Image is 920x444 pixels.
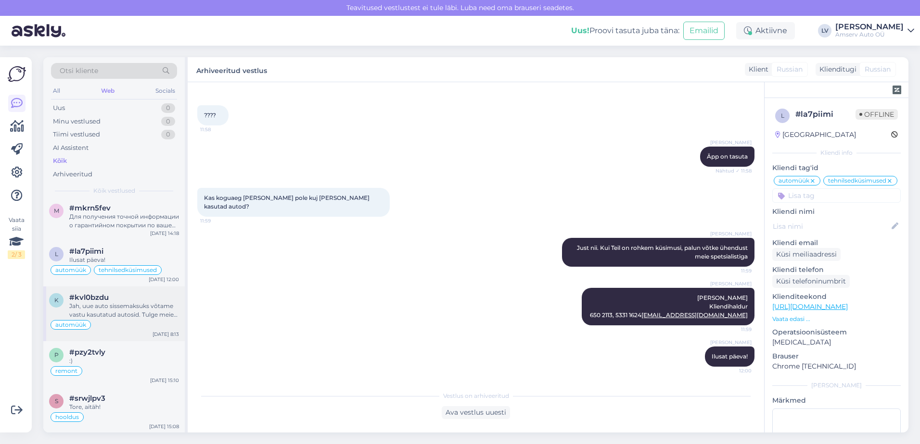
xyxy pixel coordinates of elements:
[775,130,856,140] div: [GEOGRAPHIC_DATA]
[153,85,177,97] div: Socials
[69,204,111,212] span: #mkrn5fev
[53,130,100,139] div: Tiimi vestlused
[772,238,901,248] p: Kliendi email
[69,256,179,264] div: Ilusat päeva!
[442,406,510,419] div: Ava vestlus uuesti
[716,367,752,374] span: 12:00
[51,85,62,97] div: All
[772,351,901,361] p: Brauser
[8,65,26,83] img: Askly Logo
[69,212,179,230] div: Для получения точной информации о гарантийном покрытии по вашей машине, пожалуйста, свяжитесь с н...
[53,103,65,113] div: Uus
[60,66,98,76] span: Otsi kliente
[835,23,904,31] div: [PERSON_NAME]
[149,423,179,430] div: [DATE] 15:08
[69,293,109,302] span: #kvl0bzdu
[716,326,752,333] span: 11:59
[69,348,105,357] span: #pzy2tvly
[69,302,179,319] div: Jah, uue auto sissemaksuks võtame vastu kasutatud autosid. Tulge meie esindusse endale sobival aj...
[772,395,901,406] p: Märkmed
[818,24,831,37] div: LV
[69,394,105,403] span: #srwjlpv3
[571,25,679,37] div: Proovi tasuta juba täna:
[772,381,901,390] div: [PERSON_NAME]
[772,315,901,323] p: Vaata edasi ...
[200,217,236,224] span: 11:59
[865,64,891,74] span: Russian
[710,139,752,146] span: [PERSON_NAME]
[161,117,175,126] div: 0
[53,117,101,126] div: Minu vestlused
[55,414,79,420] span: hooldus
[196,63,267,76] label: Arhiveeritud vestlus
[150,377,179,384] div: [DATE] 15:10
[55,322,86,328] span: automüük
[53,156,67,166] div: Kõik
[99,267,157,273] span: tehnilsedküsimused
[772,302,848,311] a: [URL][DOMAIN_NAME]
[779,178,809,184] span: automüük
[200,126,236,133] span: 11:58
[772,148,901,157] div: Kliendi info
[8,216,25,259] div: Vaata siia
[773,221,890,232] input: Lisa nimi
[781,112,784,119] span: l
[772,163,901,173] p: Kliendi tag'id
[828,178,886,184] span: tehnilsedküsimused
[795,109,856,120] div: # la7piimi
[93,186,135,195] span: Kõik vestlused
[772,327,901,337] p: Operatsioonisüsteem
[707,153,748,160] span: Äpp on tasuta
[69,357,179,365] div: :)
[772,248,841,261] div: Küsi meiliaadressi
[54,207,59,214] span: m
[772,275,850,288] div: Küsi telefoninumbrit
[893,86,901,94] img: zendesk
[54,351,59,358] span: p
[716,267,752,274] span: 11:59
[571,26,589,35] b: Uus!
[53,170,92,179] div: Arhiveeritud
[204,111,216,119] span: ????
[712,353,748,360] span: Ilusat päeva!
[772,361,901,371] p: Chrome [TECHNICAL_ID]
[777,64,803,74] span: Russian
[710,339,752,346] span: [PERSON_NAME]
[99,85,116,97] div: Web
[150,230,179,237] div: [DATE] 14:18
[443,392,509,400] span: Vestlus on arhiveeritud
[683,22,725,40] button: Emailid
[55,397,58,405] span: s
[55,250,58,258] span: l
[772,265,901,275] p: Kliendi telefon
[55,368,77,374] span: remont
[55,267,86,273] span: automüük
[772,188,901,203] input: Lisa tag
[772,337,901,347] p: [MEDICAL_DATA]
[835,31,904,38] div: Amserv Auto OÜ
[641,311,748,319] a: [EMAIL_ADDRESS][DOMAIN_NAME]
[710,280,752,287] span: [PERSON_NAME]
[8,250,25,259] div: 2 / 3
[710,230,752,237] span: [PERSON_NAME]
[149,276,179,283] div: [DATE] 12:00
[204,194,371,210] span: Kas koguaeg [PERSON_NAME] pole kuj [PERSON_NAME] kasutad autod?
[69,247,103,256] span: #la7piimi
[856,109,898,120] span: Offline
[69,403,179,411] div: Tore, aitäh!
[745,64,768,74] div: Klient
[736,22,795,39] div: Aktiivne
[835,23,914,38] a: [PERSON_NAME]Amserv Auto OÜ
[153,331,179,338] div: [DATE] 8:13
[577,244,749,260] span: Just nii. Kui Teil on rohkem küsimusi, palun võtke ühendust meie spetsialistiga
[716,167,752,174] span: Nähtud ✓ 11:58
[53,143,89,153] div: AI Assistent
[161,130,175,139] div: 0
[772,207,901,217] p: Kliendi nimi
[816,64,856,74] div: Klienditugi
[54,296,59,304] span: k
[772,292,901,302] p: Klienditeekond
[161,103,175,113] div: 0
